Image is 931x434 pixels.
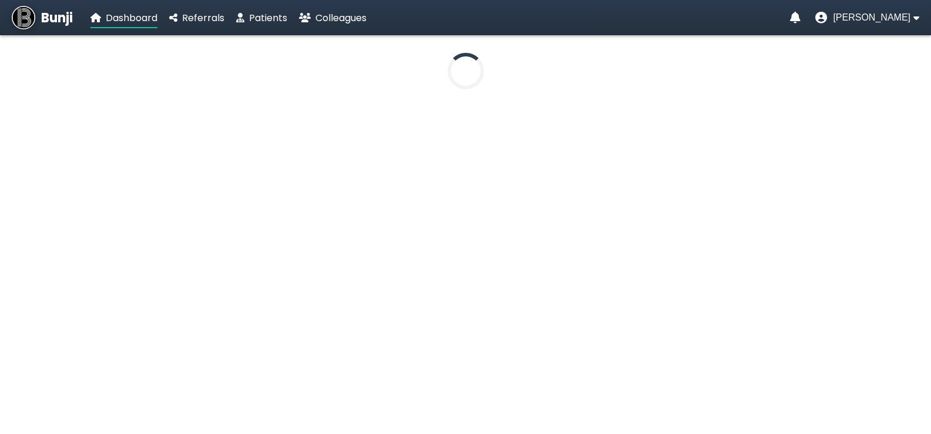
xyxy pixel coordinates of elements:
[12,6,35,29] img: Bunji Dental Referral Management
[236,11,287,25] a: Patients
[299,11,367,25] a: Colleagues
[790,12,801,23] a: Notifications
[169,11,224,25] a: Referrals
[90,11,157,25] a: Dashboard
[12,6,73,29] a: Bunji
[182,11,224,25] span: Referrals
[815,12,919,23] button: User menu
[249,11,287,25] span: Patients
[41,8,73,28] span: Bunji
[833,12,910,23] span: [PERSON_NAME]
[106,11,157,25] span: Dashboard
[315,11,367,25] span: Colleagues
